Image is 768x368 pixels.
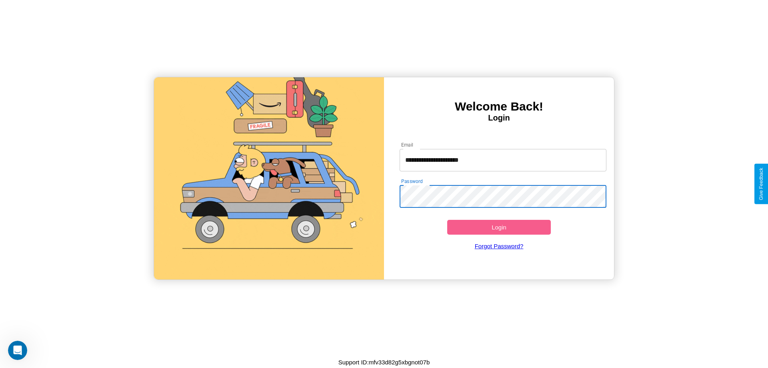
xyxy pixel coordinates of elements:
h4: Login [384,113,614,123]
div: Give Feedback [758,168,764,200]
a: Forgot Password? [396,235,603,257]
label: Email [401,141,414,148]
label: Password [401,178,422,185]
p: Support ID: mfv33d82g5xbgnot07b [338,357,430,368]
img: gif [154,77,384,280]
h3: Welcome Back! [384,100,614,113]
iframe: Intercom live chat [8,341,27,360]
button: Login [447,220,551,235]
